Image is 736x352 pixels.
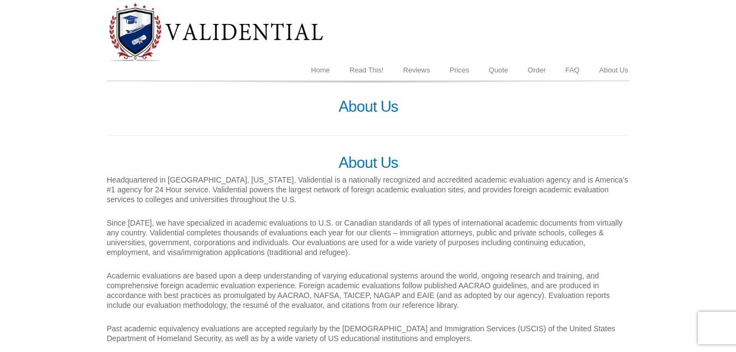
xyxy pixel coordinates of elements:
a: Prices [440,60,479,81]
a: FAQ [556,60,590,81]
a: Read This! [340,60,394,81]
a: About Us [590,60,638,81]
a: Home [301,60,340,81]
h1: About Us [107,154,629,172]
p: Academic evaluations are based upon a deep understanding of varying educational systems around th... [107,271,629,310]
h1: About Us [107,98,629,116]
p: Since [DATE], we have specialized in academic evaluations to U.S. or Canadian standards of all ty... [107,218,629,257]
a: Order [518,60,555,81]
p: Past academic equivalency evaluations are accepted regularly by the [DEMOGRAPHIC_DATA] and Immigr... [107,324,629,343]
a: Reviews [394,60,440,81]
p: Headquartered in [GEOGRAPHIC_DATA], [US_STATE], Validential is a nationally recognized and accred... [107,175,629,204]
a: Quote [479,60,518,81]
img: Diploma Evaluation Service [107,2,324,62]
